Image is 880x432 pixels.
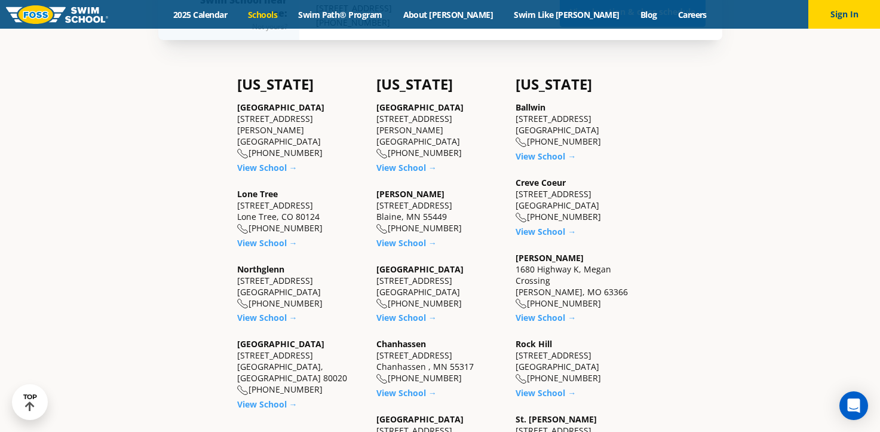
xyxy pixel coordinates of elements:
[237,162,298,173] a: View School →
[516,102,545,113] a: Ballwin
[516,338,643,384] div: [STREET_ADDRESS] [GEOGRAPHIC_DATA] [PHONE_NUMBER]
[237,312,298,323] a: View School →
[376,312,437,323] a: View School →
[237,237,298,249] a: View School →
[237,224,249,234] img: location-phone-o-icon.svg
[667,9,717,20] a: Careers
[516,177,643,223] div: [STREET_ADDRESS] [GEOGRAPHIC_DATA] [PHONE_NUMBER]
[516,252,584,264] a: [PERSON_NAME]
[376,387,437,399] a: View School →
[376,102,504,159] div: [STREET_ADDRESS][PERSON_NAME] [GEOGRAPHIC_DATA] [PHONE_NUMBER]
[23,393,37,412] div: TOP
[163,9,238,20] a: 2025 Calendar
[237,76,364,93] h4: [US_STATE]
[376,149,388,159] img: location-phone-o-icon.svg
[237,264,284,275] a: Northglenn
[237,102,364,159] div: [STREET_ADDRESS][PERSON_NAME] [GEOGRAPHIC_DATA] [PHONE_NUMBER]
[516,151,576,162] a: View School →
[237,102,324,113] a: [GEOGRAPHIC_DATA]
[6,5,108,24] img: FOSS Swim School Logo
[376,224,388,234] img: location-phone-o-icon.svg
[376,299,388,309] img: location-phone-o-icon.svg
[376,162,437,173] a: View School →
[516,177,566,188] a: Creve Coeur
[376,413,464,425] a: [GEOGRAPHIC_DATA]
[238,9,288,20] a: Schools
[237,264,364,310] div: [STREET_ADDRESS] [GEOGRAPHIC_DATA] [PHONE_NUMBER]
[237,188,364,234] div: [STREET_ADDRESS] Lone Tree, CO 80124 [PHONE_NUMBER]
[376,102,464,113] a: [GEOGRAPHIC_DATA]
[516,252,643,310] div: 1680 Highway K, Megan Crossing [PERSON_NAME], MO 63366 [PHONE_NUMBER]
[237,399,298,410] a: View School →
[376,338,504,384] div: [STREET_ADDRESS] Chanhassen , MN 55317 [PHONE_NUMBER]
[516,76,643,93] h4: [US_STATE]
[237,149,249,159] img: location-phone-o-icon.svg
[237,385,249,396] img: location-phone-o-icon.svg
[516,226,576,237] a: View School →
[376,237,437,249] a: View School →
[516,338,552,350] a: Rock Hill
[376,338,426,350] a: Chanhassen
[839,391,868,420] div: Open Intercom Messenger
[516,387,576,399] a: View School →
[516,374,527,384] img: location-phone-o-icon.svg
[376,188,444,200] a: [PERSON_NAME]
[376,188,504,234] div: [STREET_ADDRESS] Blaine, MN 55449 [PHONE_NUMBER]
[237,188,278,200] a: Lone Tree
[516,299,527,309] img: location-phone-o-icon.svg
[516,102,643,148] div: [STREET_ADDRESS] [GEOGRAPHIC_DATA] [PHONE_NUMBER]
[288,9,393,20] a: Swim Path® Program
[237,338,364,396] div: [STREET_ADDRESS] [GEOGRAPHIC_DATA], [GEOGRAPHIC_DATA] 80020 [PHONE_NUMBER]
[237,299,249,309] img: location-phone-o-icon.svg
[393,9,504,20] a: About [PERSON_NAME]
[516,213,527,223] img: location-phone-o-icon.svg
[516,137,527,148] img: location-phone-o-icon.svg
[516,312,576,323] a: View School →
[516,413,597,425] a: St. [PERSON_NAME]
[376,264,504,310] div: [STREET_ADDRESS] [GEOGRAPHIC_DATA] [PHONE_NUMBER]
[504,9,630,20] a: Swim Like [PERSON_NAME]
[376,264,464,275] a: [GEOGRAPHIC_DATA]
[376,374,388,384] img: location-phone-o-icon.svg
[376,76,504,93] h4: [US_STATE]
[237,338,324,350] a: [GEOGRAPHIC_DATA]
[630,9,667,20] a: Blog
